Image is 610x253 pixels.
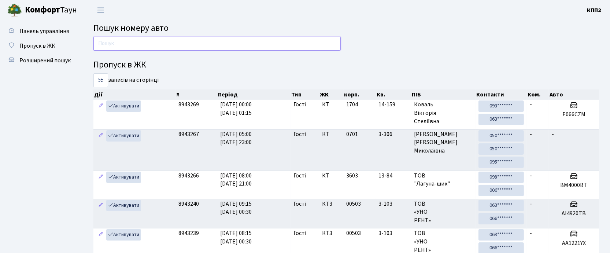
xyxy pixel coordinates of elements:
span: [DATE] 08:00 [DATE] 21:00 [220,172,252,188]
label: записів на сторінці [93,73,159,87]
a: КПП2 [587,6,601,15]
span: 8943266 [178,172,199,180]
span: Пошук номеру авто [93,22,169,34]
span: КТ [322,100,340,109]
span: 14-159 [379,100,408,109]
span: Панель управління [19,27,69,35]
span: Розширений пошук [19,56,71,65]
span: 1704 [346,100,358,109]
a: Активувати [106,200,141,211]
span: [DATE] 05:00 [DATE] 23:00 [220,130,252,147]
span: 3-103 [379,200,408,208]
th: ЖК [319,89,343,100]
th: Дії [93,89,176,100]
th: Кв. [376,89,411,100]
span: КТ [322,130,340,139]
button: Переключити навігацію [92,4,110,16]
span: [DATE] 09:15 [DATE] 00:30 [220,200,252,216]
span: - [552,130,554,138]
img: logo.png [7,3,22,18]
span: 8943239 [178,229,199,237]
th: Період [217,89,291,100]
span: Гості [293,130,306,139]
span: Таун [25,4,77,16]
span: [DATE] 08:15 [DATE] 00:30 [220,229,252,246]
span: - [530,229,532,237]
th: ПІБ [411,89,476,100]
th: Авто [549,89,599,100]
span: - [530,130,532,138]
span: [DATE] 00:00 [DATE] 01:15 [220,100,252,117]
a: Активувати [106,130,141,142]
span: 13-84 [379,172,408,180]
span: Гості [293,200,306,208]
span: 8943267 [178,130,199,138]
span: ТОВ «УНО РЕНТ» [414,200,473,225]
a: Активувати [106,100,141,112]
span: Пропуск в ЖК [19,42,55,50]
h5: АА1221YX [552,240,596,247]
th: # [176,89,217,100]
a: Редагувати [96,130,105,142]
span: 0701 [346,130,358,138]
span: 00503 [346,200,361,208]
select: записів на сторінці [93,73,108,87]
span: - [530,200,532,208]
a: Редагувати [96,172,105,183]
span: ТОВ "Лагуна-шик" [414,172,473,188]
span: [PERSON_NAME] [PERSON_NAME] Миколаївна [414,130,473,155]
th: Контакти [476,89,527,100]
a: Редагувати [96,229,105,241]
a: Редагувати [96,200,105,211]
input: Пошук [93,37,341,51]
b: КПП2 [587,6,601,14]
span: - [530,100,532,109]
a: Активувати [106,172,141,183]
a: Розширений пошук [4,53,77,68]
a: Редагувати [96,100,105,112]
span: 3603 [346,172,358,180]
span: КТ3 [322,229,340,238]
span: Коваль Вікторія Стеліївна [414,100,473,126]
span: Гості [293,229,306,238]
span: 8943240 [178,200,199,208]
th: Ком. [527,89,549,100]
a: Пропуск в ЖК [4,38,77,53]
span: КТ3 [322,200,340,208]
th: Тип [291,89,319,100]
span: Гості [293,172,306,180]
span: 3-103 [379,229,408,238]
a: Активувати [106,229,141,241]
span: КТ [322,172,340,180]
span: 00503 [346,229,361,237]
b: Комфорт [25,4,60,16]
span: Гості [293,100,306,109]
span: - [530,172,532,180]
span: 3-306 [379,130,408,139]
h5: АI4920TB [552,210,596,217]
h4: Пропуск в ЖК [93,60,599,70]
h5: Е066CZM [552,111,596,118]
a: Панель управління [4,24,77,38]
span: 8943269 [178,100,199,109]
h5: BM4000BT [552,182,596,189]
th: корп. [344,89,376,100]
